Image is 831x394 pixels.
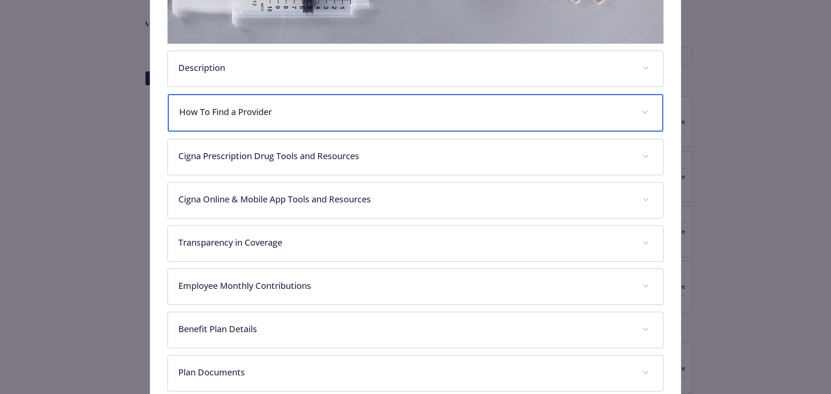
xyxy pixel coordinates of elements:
div: Cigna Online & Mobile App Tools and Resources [168,183,664,218]
p: Cigna Prescription Drug Tools and Resources [178,150,632,163]
div: Cigna Prescription Drug Tools and Resources [168,139,664,175]
div: How To Find a Provider [168,94,664,131]
p: Cigna Online & Mobile App Tools and Resources [178,193,632,206]
div: Employee Monthly Contributions [168,269,664,304]
div: Transparency in Coverage [168,226,664,261]
p: Description [178,61,632,74]
p: Plan Documents [178,366,632,379]
p: Employee Monthly Contributions [178,279,632,292]
p: Transparency in Coverage [178,236,632,249]
p: Benefit Plan Details [178,323,632,336]
div: Benefit Plan Details [168,312,664,348]
div: Description [168,51,664,86]
div: Plan Documents [168,356,664,391]
p: How To Find a Provider [179,106,631,119]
